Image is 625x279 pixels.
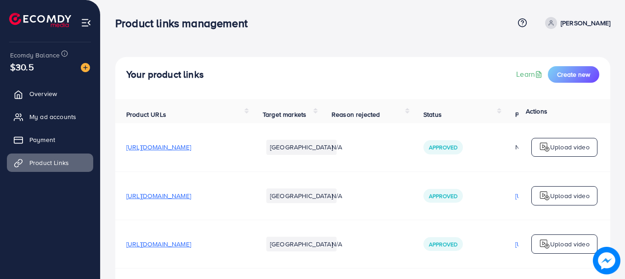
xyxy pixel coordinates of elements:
span: $30.5 [10,60,34,74]
p: Upload video [550,239,590,250]
span: Approved [429,192,457,200]
img: menu [81,17,91,28]
a: My ad accounts [7,108,93,126]
p: Upload video [550,190,590,201]
button: Create new [548,66,599,83]
img: logo [539,142,550,153]
h3: Product links management [115,17,255,30]
p: Upload video [550,142,590,153]
img: image [81,63,90,72]
span: Reason rejected [332,110,380,119]
span: Approved [429,143,457,151]
h4: Your product links [126,69,204,80]
span: Product video [515,110,556,119]
div: N/A [515,142,580,152]
p: [URL][DOMAIN_NAME] [515,239,580,250]
a: Payment [7,131,93,149]
span: [URL][DOMAIN_NAME] [126,239,191,249]
span: Product URLs [126,110,166,119]
span: Ecomdy Balance [10,51,60,60]
img: logo [539,190,550,201]
li: [GEOGRAPHIC_DATA] [266,237,337,251]
span: N/A [332,191,342,200]
span: [URL][DOMAIN_NAME] [126,142,191,152]
p: [URL][DOMAIN_NAME] [515,190,580,201]
p: [PERSON_NAME] [561,17,610,28]
span: Create new [557,70,590,79]
li: [GEOGRAPHIC_DATA] [266,188,337,203]
img: image [593,247,620,274]
img: logo [539,239,550,250]
span: Status [423,110,442,119]
span: N/A [332,142,342,152]
span: Payment [29,135,55,144]
span: Approved [429,240,457,248]
span: N/A [332,239,342,249]
span: Actions [526,107,547,116]
a: Overview [7,85,93,103]
span: Product Links [29,158,69,167]
span: My ad accounts [29,112,76,121]
img: logo [9,13,71,27]
a: [PERSON_NAME] [541,17,610,29]
a: Product Links [7,154,93,172]
li: [GEOGRAPHIC_DATA] [266,140,337,154]
span: Target markets [263,110,306,119]
span: [URL][DOMAIN_NAME] [126,191,191,200]
span: Overview [29,89,57,98]
a: Learn [516,69,544,80]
